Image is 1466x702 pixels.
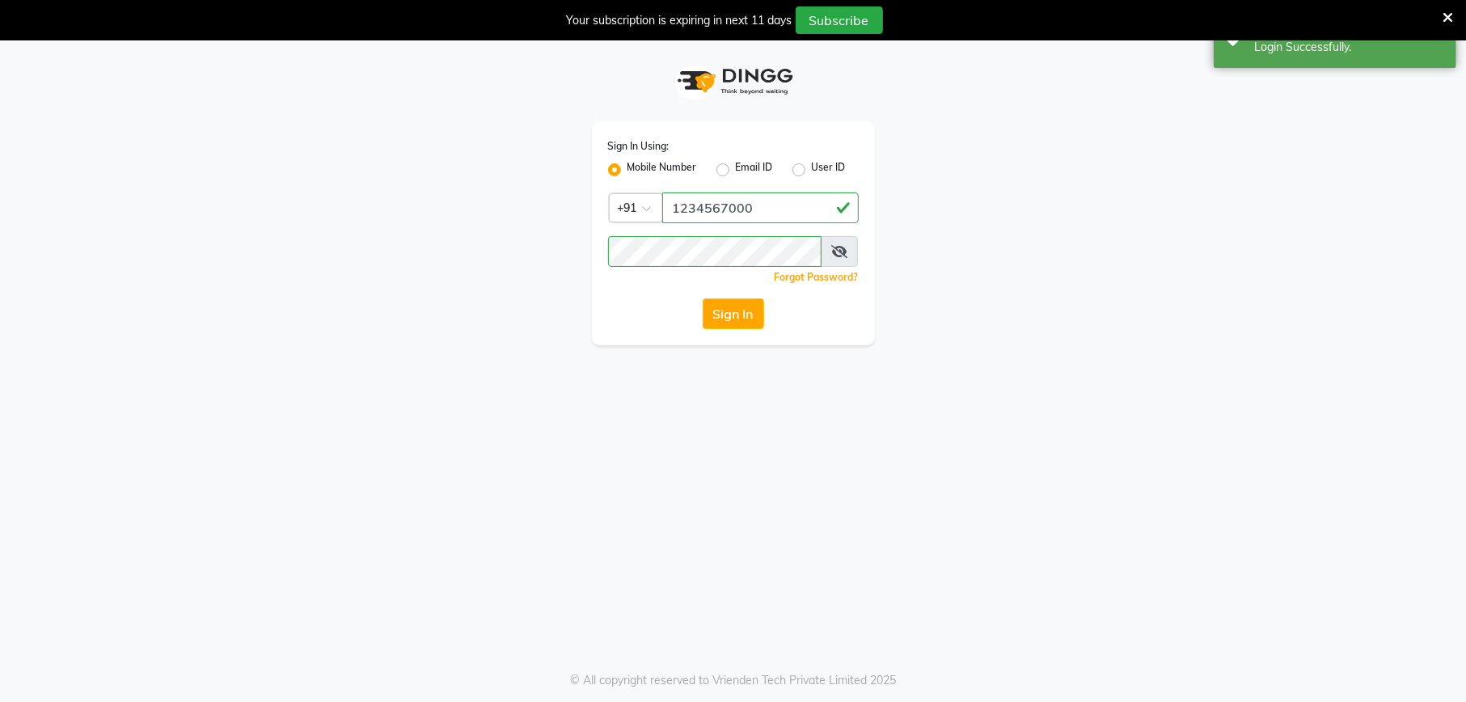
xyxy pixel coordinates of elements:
button: Sign In [703,298,764,329]
label: Mobile Number [627,160,697,180]
label: User ID [812,160,846,180]
a: Forgot Password? [775,271,859,283]
button: Subscribe [796,6,883,34]
label: Sign In Using: [608,139,670,154]
input: Username [662,192,859,223]
div: Your subscription is expiring in next 11 days [567,12,792,29]
img: logo1.svg [669,57,798,105]
label: Email ID [736,160,773,180]
div: Login Successfully. [1254,39,1444,56]
input: Username [608,236,822,267]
